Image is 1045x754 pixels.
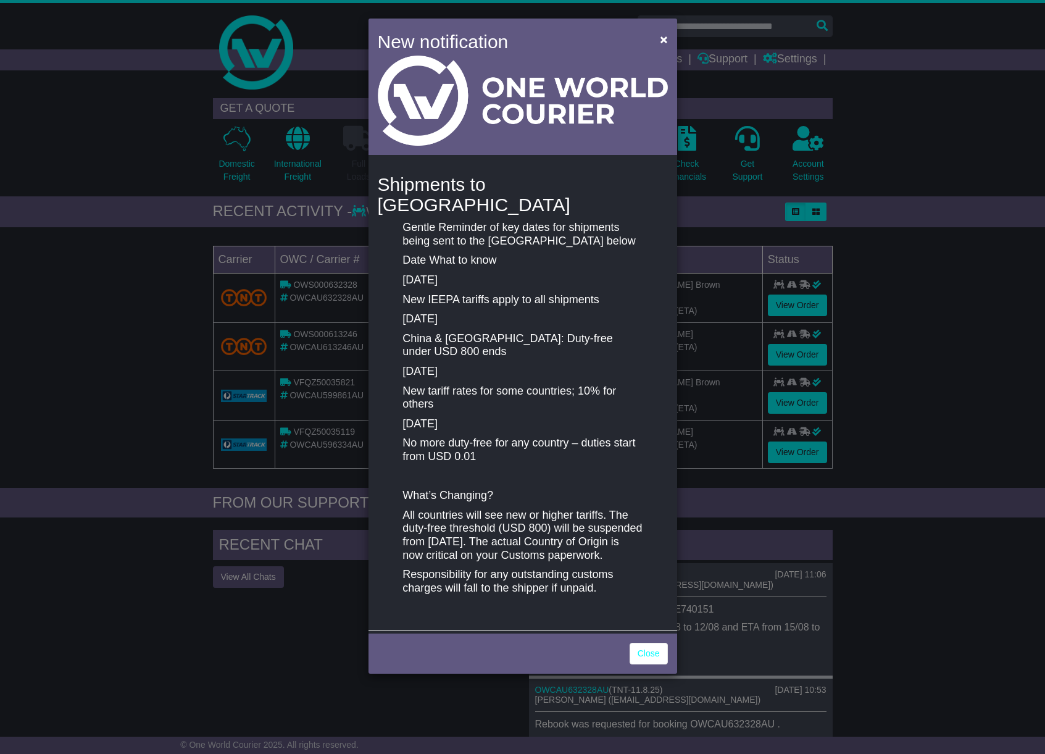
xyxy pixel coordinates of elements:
p: New tariff rates for some countries; 10% for others [402,385,642,411]
img: Light [378,56,668,146]
p: [DATE] [402,417,642,431]
p: Date What to know [402,254,642,267]
p: [DATE] [402,312,642,326]
p: Gentle Reminder of key dates for shipments being sent to the [GEOGRAPHIC_DATA] below [402,221,642,248]
p: All countries will see new or higher tariffs. The duty-free threshold (USD 800) will be suspended... [402,509,642,562]
p: [DATE] [402,365,642,379]
h4: New notification [378,28,643,56]
span: × [660,32,667,46]
p: Responsibility for any outstanding customs charges will fall to the shipper if unpaid. [402,568,642,595]
a: Close [630,643,668,664]
p: [DATE] [402,274,642,287]
p: No more duty-free for any country – duties start from USD 0.01 [402,437,642,463]
button: Close [654,27,673,52]
p: What’s Changing? [402,489,642,503]
h4: Shipments to [GEOGRAPHIC_DATA] [378,174,668,215]
p: New IEEPA tariffs apply to all shipments [402,293,642,307]
p: China & [GEOGRAPHIC_DATA]: Duty-free under USD 800 ends [402,332,642,359]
